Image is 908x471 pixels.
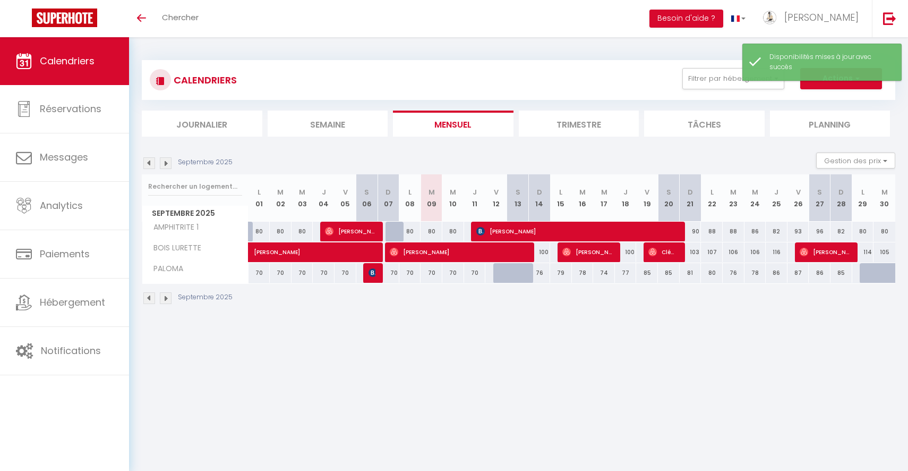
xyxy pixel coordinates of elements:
li: Journalier [142,111,262,137]
span: BOIS LURETTE [144,242,204,254]
span: Notifications [41,344,101,357]
div: 86 [809,263,830,283]
div: 70 [292,263,313,283]
span: Réservations [40,102,101,115]
abbr: D [537,187,542,197]
div: 85 [636,263,658,283]
p: Septembre 2025 [178,292,233,302]
div: 86 [744,222,766,241]
th: 14 [528,174,550,222]
div: 103 [680,242,701,262]
div: 79 [550,263,572,283]
abbr: M [450,187,456,197]
th: 18 [615,174,637,222]
div: 80 [873,222,895,241]
span: Analytics [40,199,83,212]
div: 86 [766,263,787,283]
div: 78 [572,263,594,283]
div: 70 [442,263,464,283]
abbr: L [408,187,412,197]
abbr: S [516,187,520,197]
div: 70 [313,263,335,283]
th: 06 [356,174,378,222]
th: 03 [292,174,313,222]
abbr: J [623,187,628,197]
abbr: L [861,187,864,197]
th: 12 [485,174,507,222]
span: Calendriers [40,54,95,68]
th: 26 [787,174,809,222]
div: 76 [528,263,550,283]
div: 80 [421,222,442,241]
span: AMPHITRITE 1 [144,222,201,233]
div: 81 [680,263,701,283]
img: ... [761,10,777,26]
th: 28 [830,174,852,222]
div: 85 [830,263,852,283]
div: 107 [701,242,723,262]
abbr: M [579,187,586,197]
abbr: M [881,187,888,197]
img: logout [883,12,896,25]
th: 29 [852,174,874,222]
th: 25 [766,174,787,222]
div: 87 [787,263,809,283]
span: [PERSON_NAME] [784,11,859,24]
th: 24 [744,174,766,222]
div: 70 [399,263,421,283]
div: 96 [809,222,830,241]
button: Ouvrir le widget de chat LiveChat [8,4,40,36]
div: 106 [723,242,744,262]
th: 10 [442,174,464,222]
input: Rechercher un logement... [148,177,242,196]
abbr: D [688,187,693,197]
th: 02 [270,174,292,222]
a: [PERSON_NAME] [249,242,270,263]
span: [PERSON_NAME] [390,242,528,262]
span: Paiements [40,247,90,260]
abbr: V [645,187,649,197]
th: 19 [636,174,658,222]
th: 17 [593,174,615,222]
div: 116 [766,242,787,262]
div: 70 [464,263,486,283]
div: 100 [615,242,637,262]
div: 80 [701,263,723,283]
div: 85 [658,263,680,283]
li: Planning [770,111,890,137]
th: 16 [572,174,594,222]
span: PALOMA [144,263,186,275]
abbr: M [601,187,607,197]
div: 77 [615,263,637,283]
div: 80 [249,222,270,241]
div: 114 [852,242,874,262]
div: 105 [873,242,895,262]
div: 78 [744,263,766,283]
div: 70 [421,263,442,283]
div: 74 [593,263,615,283]
abbr: S [666,187,671,197]
th: 01 [249,174,270,222]
div: 88 [701,222,723,241]
div: 106 [744,242,766,262]
th: 13 [507,174,529,222]
div: 70 [249,263,270,283]
th: 04 [313,174,335,222]
li: Semaine [268,111,388,137]
span: Messages [40,150,88,164]
abbr: S [364,187,369,197]
div: 80 [852,222,874,241]
button: Besoin d'aide ? [649,10,723,28]
img: Super Booking [32,9,97,27]
abbr: D [838,187,844,197]
abbr: M [730,187,736,197]
th: 23 [723,174,744,222]
span: Septembre 2025 [142,206,248,221]
th: 08 [399,174,421,222]
abbr: V [494,187,499,197]
div: 80 [270,222,292,241]
th: 27 [809,174,830,222]
div: 76 [723,263,744,283]
button: Gestion des prix [816,153,895,169]
span: [PERSON_NAME] [254,237,400,257]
